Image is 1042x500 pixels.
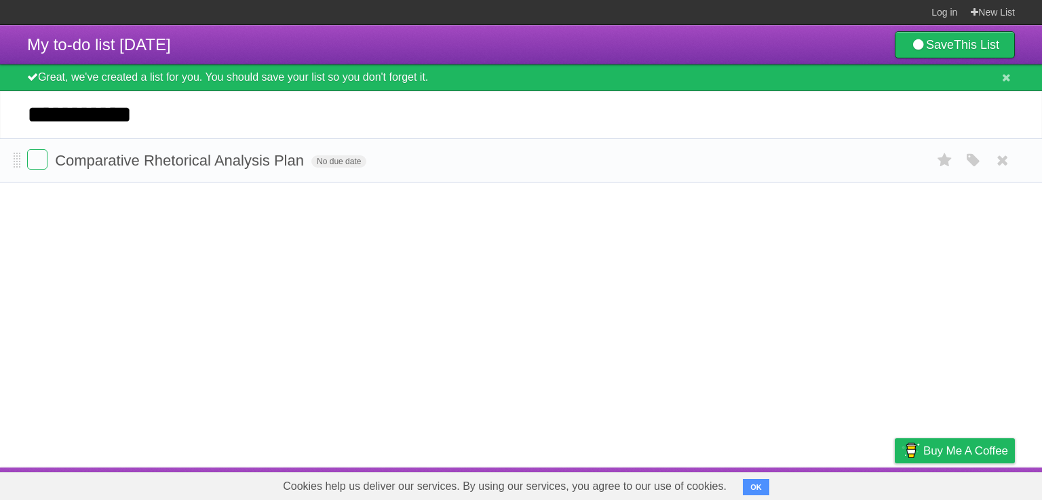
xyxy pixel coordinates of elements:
[714,471,743,497] a: About
[895,438,1015,463] a: Buy me a coffee
[929,471,1015,497] a: Suggest a feature
[954,38,999,52] b: This List
[831,471,861,497] a: Terms
[877,471,912,497] a: Privacy
[27,35,171,54] span: My to-do list [DATE]
[311,155,366,168] span: No due date
[743,479,769,495] button: OK
[27,149,47,170] label: Done
[902,439,920,462] img: Buy me a coffee
[55,152,307,169] span: Comparative Rhetorical Analysis Plan
[932,149,958,172] label: Star task
[759,471,814,497] a: Developers
[895,31,1015,58] a: SaveThis List
[269,473,740,500] span: Cookies help us deliver our services. By using our services, you agree to our use of cookies.
[923,439,1008,463] span: Buy me a coffee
